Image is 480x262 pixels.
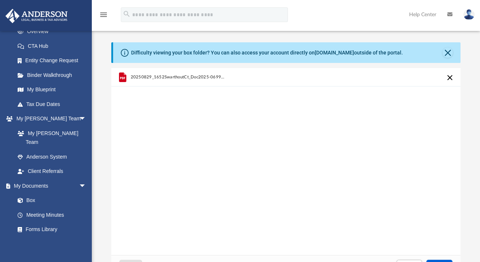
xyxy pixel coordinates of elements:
a: My [PERSON_NAME] Teamarrow_drop_down [5,111,94,126]
a: My Documentsarrow_drop_down [5,178,94,193]
a: Meeting Minutes [10,208,94,222]
a: Notarize [10,237,94,251]
img: User Pic [463,9,474,20]
a: My Blueprint [10,82,94,97]
img: Anderson Advisors Platinum Portal [3,9,70,23]
a: My [PERSON_NAME] Team [10,126,90,149]
a: Overview [10,24,97,39]
a: Binder Walkthrough [10,68,97,82]
a: CTA Hub [10,39,97,53]
span: arrow_drop_down [79,178,94,194]
div: grid [111,68,461,255]
button: Close [443,47,453,58]
i: menu [99,10,108,19]
div: Difficulty viewing your box folder? You can also access your account directly on outside of the p... [131,49,403,57]
a: Client Referrals [10,164,94,179]
a: Anderson System [10,149,94,164]
i: search [123,10,131,18]
a: Tax Due Dates [10,97,97,111]
span: arrow_drop_down [79,111,94,127]
a: menu [99,14,108,19]
a: [DOMAIN_NAME] [315,50,354,56]
a: Forms Library [10,222,90,237]
button: Cancel this upload [445,73,454,82]
span: 20250829_1652SwarthoutCt_Doc2025-069940.pdf [130,75,227,79]
a: Entity Change Request [10,53,97,68]
a: Box [10,193,90,208]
